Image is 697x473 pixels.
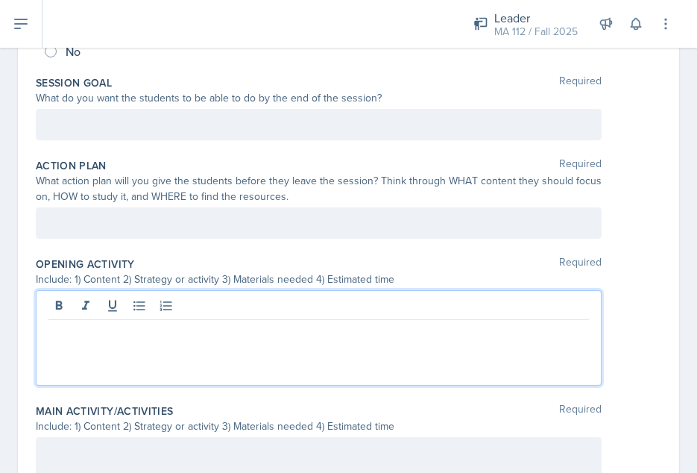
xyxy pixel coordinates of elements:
div: Include: 1) Content 2) Strategy or activity 3) Materials needed 4) Estimated time [36,272,602,287]
div: MA 112 / Fall 2025 [494,24,578,40]
div: Include: 1) Content 2) Strategy or activity 3) Materials needed 4) Estimated time [36,419,602,434]
label: Session Goal [36,75,112,90]
span: Required [559,404,602,419]
div: What do you want the students to be able to do by the end of the session? [36,90,602,106]
span: Required [559,257,602,272]
label: Action Plan [36,158,107,173]
span: No [66,44,81,59]
label: Opening Activity [36,257,135,272]
span: Required [559,75,602,90]
div: What action plan will you give the students before they leave the session? Think through WHAT con... [36,173,602,204]
div: Leader [494,9,578,27]
label: Main Activity/Activities [36,404,173,419]
span: Required [559,158,602,173]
